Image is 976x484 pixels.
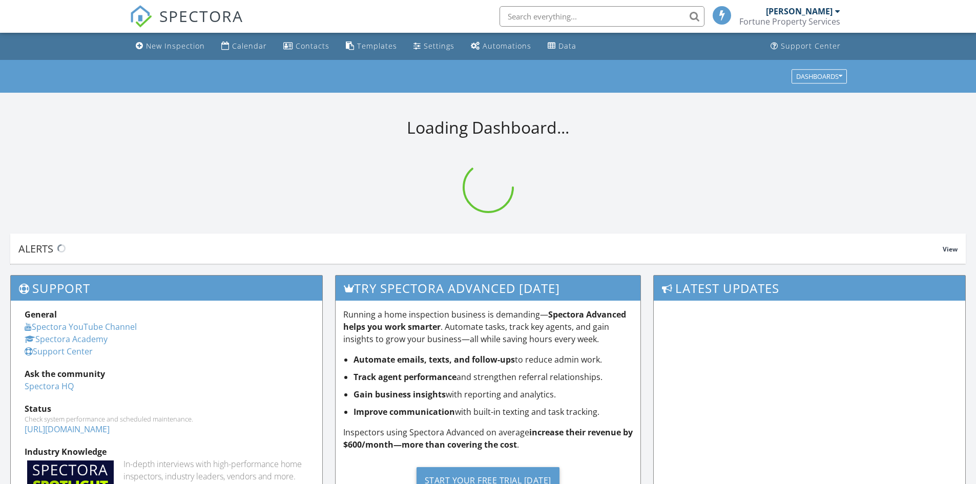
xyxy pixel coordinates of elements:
[354,353,633,366] li: to reduce admin work.
[354,354,515,365] strong: Automate emails, texts, and follow-ups
[483,41,531,51] div: Automations
[354,406,455,417] strong: Improve communication
[343,309,626,332] strong: Spectora Advanced helps you work smarter
[343,427,633,450] strong: increase their revenue by $600/month—more than covering the cost
[232,41,267,51] div: Calendar
[739,16,840,27] div: Fortune Property Services
[943,245,958,254] span: View
[357,41,397,51] div: Templates
[544,37,580,56] a: Data
[130,14,243,35] a: SPECTORA
[354,389,446,400] strong: Gain business insights
[130,5,152,28] img: The Best Home Inspection Software - Spectora
[25,381,74,392] a: Spectora HQ
[146,41,205,51] div: New Inspection
[25,346,93,357] a: Support Center
[792,69,847,83] button: Dashboards
[217,37,271,56] a: Calendar
[354,388,633,401] li: with reporting and analytics.
[766,6,833,16] div: [PERSON_NAME]
[343,308,633,345] p: Running a home inspection business is demanding— . Automate tasks, track key agents, and gain ins...
[467,37,535,56] a: Automations (Basic)
[25,309,57,320] strong: General
[25,333,108,345] a: Spectora Academy
[354,371,633,383] li: and strengthen referral relationships.
[409,37,459,56] a: Settings
[781,41,841,51] div: Support Center
[25,403,308,415] div: Status
[159,5,243,27] span: SPECTORA
[18,242,943,256] div: Alerts
[558,41,576,51] div: Data
[354,406,633,418] li: with built-in texting and task tracking.
[336,276,641,301] h3: Try spectora advanced [DATE]
[279,37,334,56] a: Contacts
[296,41,329,51] div: Contacts
[354,371,456,383] strong: Track agent performance
[25,415,308,423] div: Check system performance and scheduled maintenance.
[25,368,308,380] div: Ask the community
[25,446,308,458] div: Industry Knowledge
[11,276,322,301] h3: Support
[766,37,845,56] a: Support Center
[342,37,401,56] a: Templates
[500,6,704,27] input: Search everything...
[424,41,454,51] div: Settings
[796,73,842,80] div: Dashboards
[343,426,633,451] p: Inspectors using Spectora Advanced on average .
[132,37,209,56] a: New Inspection
[25,424,110,435] a: [URL][DOMAIN_NAME]
[654,276,965,301] h3: Latest Updates
[25,321,137,332] a: Spectora YouTube Channel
